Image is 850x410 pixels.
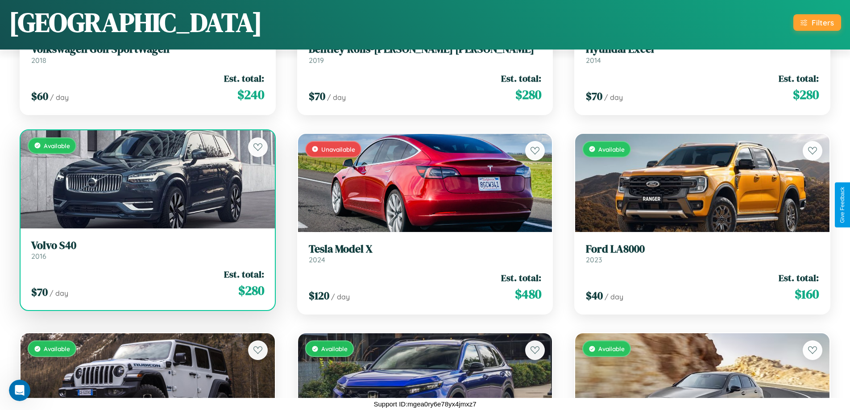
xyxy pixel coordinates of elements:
span: / day [50,289,68,298]
span: Est. total: [779,271,819,284]
a: Volkswagen Golf SportWagen2018 [31,43,264,65]
span: Available [598,145,625,153]
span: / day [605,292,623,301]
span: $ 160 [795,285,819,303]
h1: [GEOGRAPHIC_DATA] [9,4,262,41]
span: Est. total: [224,268,264,281]
span: / day [331,292,350,301]
span: Available [321,345,348,352]
span: $ 70 [31,285,48,299]
a: Hyundai Excel2014 [586,43,819,65]
span: / day [50,93,69,102]
span: Available [44,345,70,352]
span: $ 70 [586,89,602,104]
span: 2018 [31,56,46,65]
span: Unavailable [321,145,355,153]
span: 2019 [309,56,324,65]
a: Tesla Model X2024 [309,243,542,265]
h3: Volvo S40 [31,239,264,252]
span: Available [44,142,70,149]
span: / day [327,93,346,102]
span: $ 240 [237,86,264,104]
div: Give Feedback [839,187,846,223]
span: $ 70 [309,89,325,104]
div: Filters [812,18,834,27]
p: Support ID: mgea0ry6e78yx4jmxz7 [373,398,476,410]
span: Est. total: [779,72,819,85]
h3: Volkswagen Golf SportWagen [31,43,264,56]
span: / day [604,93,623,102]
span: Est. total: [501,72,541,85]
span: Est. total: [224,72,264,85]
span: $ 280 [793,86,819,104]
span: 2024 [309,255,325,264]
span: $ 480 [515,285,541,303]
button: Filters [793,14,841,31]
span: Est. total: [501,271,541,284]
a: Bentley Rolls-[PERSON_NAME] [PERSON_NAME]2019 [309,43,542,65]
h3: Tesla Model X [309,243,542,256]
span: $ 40 [586,288,603,303]
h3: Bentley Rolls-[PERSON_NAME] [PERSON_NAME] [309,43,542,56]
span: $ 120 [309,288,329,303]
span: 2016 [31,252,46,261]
a: Ford LA80002023 [586,243,819,265]
span: $ 60 [31,89,48,104]
h3: Hyundai Excel [586,43,819,56]
span: $ 280 [238,282,264,299]
span: Available [598,345,625,352]
a: Volvo S402016 [31,239,264,261]
iframe: Intercom live chat [9,380,30,401]
span: 2014 [586,56,601,65]
h3: Ford LA8000 [586,243,819,256]
span: $ 280 [515,86,541,104]
span: 2023 [586,255,602,264]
